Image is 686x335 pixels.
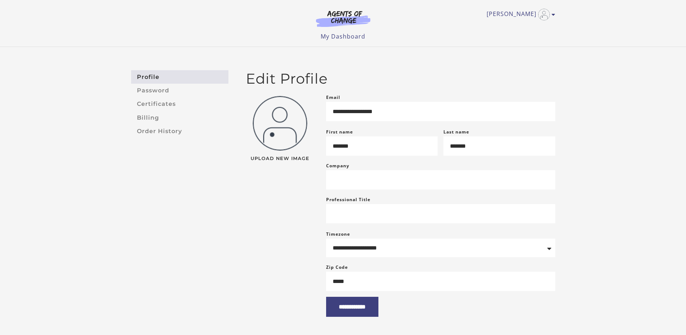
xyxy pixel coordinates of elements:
a: Order History [131,124,228,138]
a: Password [131,84,228,97]
a: Certificates [131,97,228,111]
a: My Dashboard [321,32,365,40]
img: Agents of Change Logo [308,10,378,27]
span: Upload New Image [246,156,314,161]
a: Toggle menu [487,9,552,20]
label: Professional Title [326,195,370,204]
a: Profile [131,70,228,84]
label: Last name [443,129,469,135]
label: Email [326,93,340,102]
a: Billing [131,111,228,124]
label: Zip Code [326,263,348,272]
label: First name [326,129,353,135]
h2: Edit Profile [246,70,555,87]
label: Timezone [326,231,350,237]
label: Company [326,161,349,170]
